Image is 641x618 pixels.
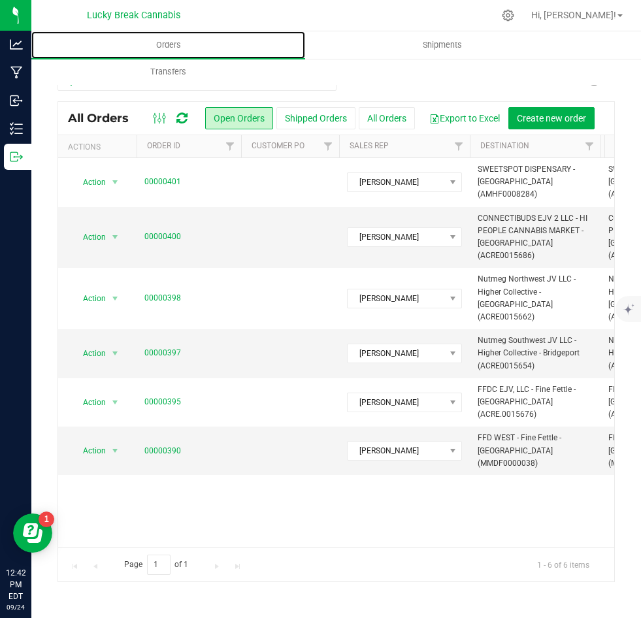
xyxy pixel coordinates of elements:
span: CONNECTIBUDS EJV 2 LLC - HI PEOPLE CANNABIS MARKET - [GEOGRAPHIC_DATA] (ACRE0015686) [478,212,593,263]
a: 00000400 [144,231,181,243]
inline-svg: Analytics [10,38,23,51]
a: Order ID [147,141,180,150]
span: Action [71,442,107,460]
span: Action [71,289,107,308]
p: 12:42 PM EDT [6,567,25,602]
span: Action [71,393,107,412]
span: FFD WEST - Fine Fettle - [GEOGRAPHIC_DATA] (MMDF0000038) [478,432,593,470]
span: [PERSON_NAME] [348,344,445,363]
inline-svg: Inventory [10,122,23,135]
div: Actions [68,142,131,152]
a: Filter [448,135,470,157]
span: select [107,289,123,308]
span: [PERSON_NAME] [348,442,445,460]
a: Shipments [305,31,579,59]
span: Lucky Break Cannabis [87,10,180,21]
a: Orders [31,31,305,59]
button: Export to Excel [421,107,508,129]
p: 09/24 [6,602,25,612]
span: select [107,393,123,412]
span: Nutmeg Northwest JV LLC - Higher Collective - [GEOGRAPHIC_DATA] (ACRE0015662) [478,273,593,323]
iframe: Resource center [13,513,52,553]
button: Open Orders [205,107,273,129]
span: [PERSON_NAME] [348,289,445,308]
inline-svg: Outbound [10,150,23,163]
inline-svg: Inbound [10,94,23,107]
a: Filter [318,135,339,157]
span: select [107,228,123,246]
a: Transfers [31,58,305,86]
span: Shipments [405,39,480,51]
a: 00000390 [144,445,181,457]
span: All Orders [68,111,142,125]
inline-svg: Manufacturing [10,66,23,79]
span: Action [71,228,107,246]
span: Action [71,173,107,191]
span: FFDC EJV, LLC - Fine Fettle - [GEOGRAPHIC_DATA] (ACRE.0015676) [478,383,593,421]
a: Destination [480,141,529,150]
span: [PERSON_NAME] [348,228,445,246]
span: [PERSON_NAME] [348,393,445,412]
span: Page of 1 [113,555,199,575]
span: SWEETSPOT DISPENSARY - [GEOGRAPHIC_DATA] (AMHF0008284) [478,163,593,201]
span: select [107,344,123,363]
a: 00000397 [144,347,181,359]
a: Customer PO [252,141,304,150]
span: Orders [139,39,199,51]
span: select [107,173,123,191]
a: Sales Rep [350,141,389,150]
button: All Orders [359,107,415,129]
iframe: Resource center unread badge [39,512,54,527]
a: 00000398 [144,292,181,304]
span: [PERSON_NAME] [348,173,445,191]
a: 00000395 [144,396,181,408]
div: Manage settings [500,9,516,22]
span: Hi, [PERSON_NAME]! [531,10,616,20]
a: 00000401 [144,176,181,188]
a: Filter [220,135,241,157]
button: Create new order [508,107,595,129]
span: Transfers [133,66,204,78]
span: 1 - 6 of 6 items [527,555,600,574]
a: Filter [579,135,600,157]
button: Shipped Orders [276,107,355,129]
span: select [107,442,123,460]
span: Action [71,344,107,363]
span: Create new order [517,113,586,123]
span: Nutmeg Southwest JV LLC - Higher Collective - Bridgeport (ACRE0015654) [478,334,593,372]
input: 1 [147,555,171,575]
